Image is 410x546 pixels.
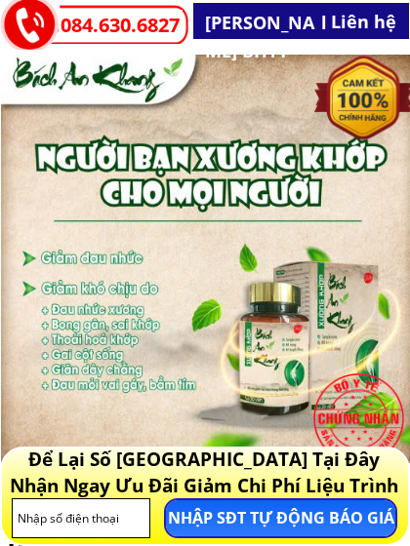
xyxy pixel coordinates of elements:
[13,499,150,537] input: Nhập số điện thoại
[61,10,189,41] a: 084.630.6827
[331,8,406,36] h3: Liên hệ
[205,9,315,65] h3: [PERSON_NAME] BHYT
[166,500,395,536] p: NHẬP SĐT TỰ ĐỘNG BÁO GIÁ
[4,447,404,498] h3: Để Lại Số [GEOGRAPHIC_DATA] Tại Đây Nhận Ngay Ưu Đãi Giảm Chi Phí Liệu Trình
[321,9,331,37] h3: l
